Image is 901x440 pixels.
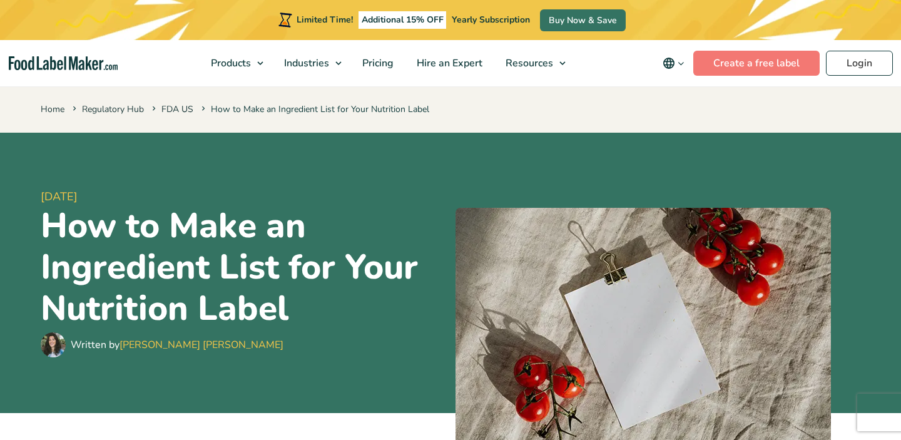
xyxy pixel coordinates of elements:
span: Limited Time! [297,14,353,26]
img: Maria Abi Hanna - Food Label Maker [41,332,66,357]
a: Create a free label [693,51,820,76]
span: Hire an Expert [413,56,484,70]
a: [PERSON_NAME] [PERSON_NAME] [120,338,283,352]
span: Pricing [359,56,395,70]
a: Industries [273,40,348,86]
div: Written by [71,337,283,352]
a: Pricing [351,40,402,86]
a: FDA US [161,103,193,115]
span: [DATE] [41,188,445,205]
a: Home [41,103,64,115]
span: Resources [502,56,554,70]
span: Products [207,56,252,70]
a: Hire an Expert [405,40,491,86]
a: Login [826,51,893,76]
a: Resources [494,40,572,86]
a: Buy Now & Save [540,9,626,31]
h1: How to Make an Ingredient List for Your Nutrition Label [41,205,445,329]
span: Additional 15% OFF [359,11,447,29]
span: Yearly Subscription [452,14,530,26]
a: Regulatory Hub [82,103,144,115]
span: How to Make an Ingredient List for Your Nutrition Label [199,103,429,115]
span: Industries [280,56,330,70]
a: Products [200,40,270,86]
